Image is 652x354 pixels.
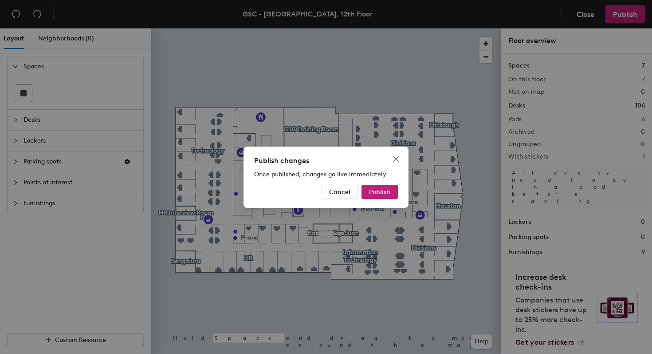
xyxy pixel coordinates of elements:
[254,155,398,166] div: Publish changes
[369,188,390,195] span: Publish
[389,155,403,163] span: Close
[361,185,398,199] button: Publish
[393,155,400,163] span: close
[389,152,403,166] button: Close
[322,185,358,199] button: Cancel
[329,188,350,195] span: Cancel
[254,171,386,178] span: Once published, changes go live immediately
